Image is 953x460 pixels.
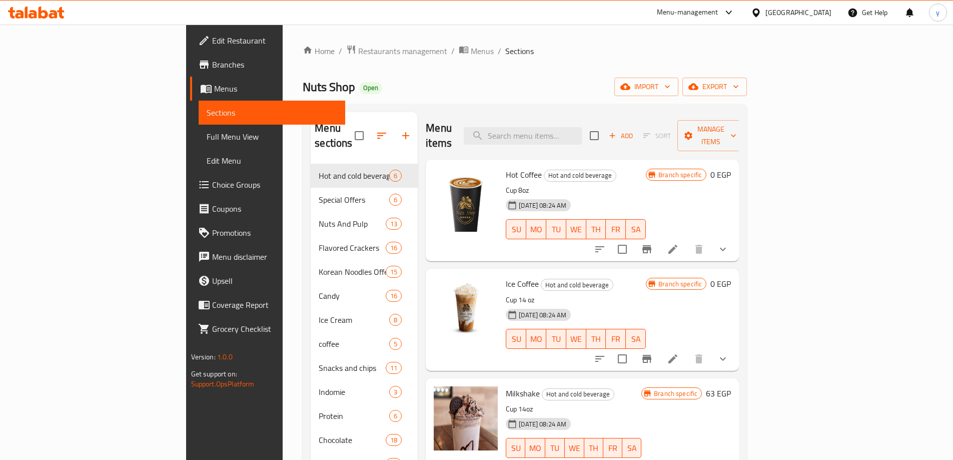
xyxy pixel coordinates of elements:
[212,59,337,71] span: Branches
[505,45,534,57] span: Sections
[687,237,711,261] button: delete
[311,164,418,188] div: Hot and cold beverage6
[550,332,562,346] span: TU
[319,290,386,302] div: Candy
[319,194,389,206] span: Special Offers
[390,315,401,325] span: 8
[389,170,402,182] div: items
[765,7,831,18] div: [GEOGRAPHIC_DATA]
[311,404,418,428] div: Protein6
[349,125,370,146] span: Select all sections
[588,347,612,371] button: sort-choices
[498,45,501,57] li: /
[506,167,542,182] span: Hot Coffee
[607,441,618,455] span: FR
[606,329,626,349] button: FR
[311,428,418,452] div: Chocolate18
[586,329,606,349] button: TH
[319,314,389,326] div: Ice Cream
[319,338,389,350] div: coffee
[190,293,345,317] a: Coverage Report
[212,227,337,239] span: Promotions
[319,434,386,446] span: Chocolate
[584,125,605,146] span: Select section
[370,124,394,148] span: Sort sections
[614,78,678,96] button: import
[190,245,345,269] a: Menu disclaimer
[607,130,634,142] span: Add
[212,203,337,215] span: Coupons
[515,419,570,429] span: [DATE] 08:24 AM
[471,45,494,57] span: Menus
[606,219,626,239] button: FR
[311,332,418,356] div: coffee5
[311,356,418,380] div: Snacks and chips11
[506,294,646,306] p: Cup 14 oz
[687,347,711,371] button: delete
[605,128,637,144] span: Add item
[635,347,659,371] button: Branch-specific-item
[390,195,401,205] span: 6
[389,338,402,350] div: items
[207,131,337,143] span: Full Menu View
[459,45,494,58] a: Menus
[506,219,526,239] button: SU
[217,350,233,363] span: 1.0.0
[311,212,418,236] div: Nuts And Pulp13
[319,362,386,374] span: Snacks and chips
[214,83,337,95] span: Menus
[190,221,345,245] a: Promotions
[584,438,603,458] button: TH
[389,386,402,398] div: items
[389,410,402,422] div: items
[690,81,739,93] span: export
[311,236,418,260] div: Flavored Crackers16
[386,363,401,373] span: 11
[506,184,646,197] p: Cup 8oz
[190,53,345,77] a: Branches
[212,299,337,311] span: Coverage Report
[635,237,659,261] button: Branch-specific-item
[610,222,622,237] span: FR
[303,45,747,58] nav: breadcrumb
[359,82,382,94] div: Open
[319,170,389,182] div: Hot and cold beverage
[546,219,566,239] button: TU
[612,348,633,369] span: Select to update
[654,279,706,289] span: Branch specific
[545,438,564,458] button: TU
[464,127,582,145] input: search
[434,386,498,450] img: Milkshake
[506,329,526,349] button: SU
[451,45,455,57] li: /
[612,239,633,260] span: Select to update
[346,45,447,58] a: Restaurants management
[590,332,602,346] span: TH
[212,251,337,263] span: Menu disclaimer
[390,339,401,349] span: 5
[544,170,616,182] div: Hot and cold beverage
[390,387,401,397] span: 3
[394,124,418,148] button: Add section
[311,188,418,212] div: Special Offers6
[529,441,541,455] span: MO
[605,128,637,144] button: Add
[386,362,402,374] div: items
[630,222,642,237] span: SA
[566,329,586,349] button: WE
[191,350,216,363] span: Version:
[199,125,345,149] a: Full Menu View
[570,332,582,346] span: WE
[190,317,345,341] a: Grocery Checklist
[637,128,677,144] span: Select section first
[588,441,599,455] span: TH
[434,277,498,341] img: Ice Coffee
[311,284,418,308] div: Candy16
[530,332,542,346] span: MO
[626,329,646,349] button: SA
[630,332,642,346] span: SA
[319,386,389,398] span: Indomie
[319,218,386,230] div: Nuts And Pulp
